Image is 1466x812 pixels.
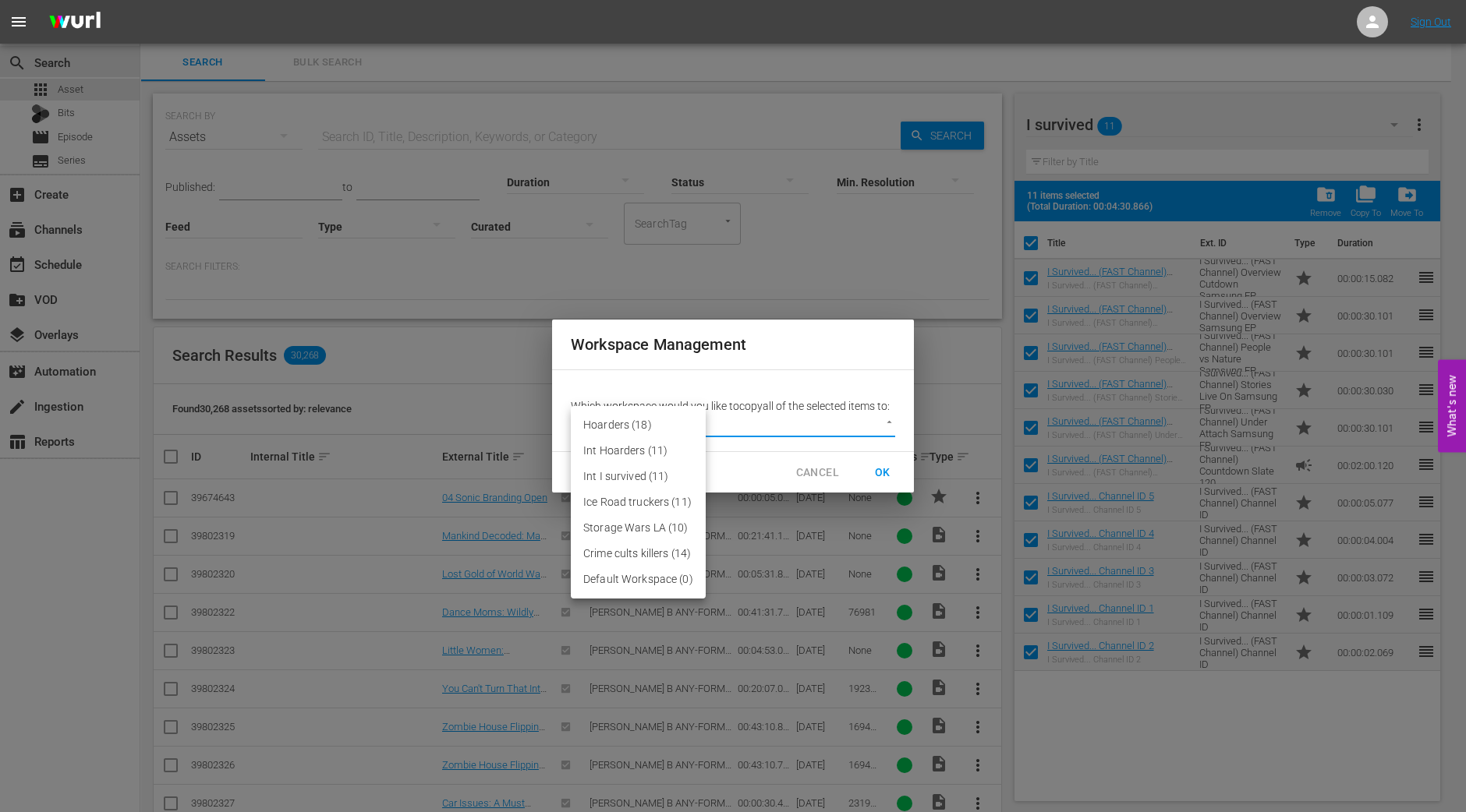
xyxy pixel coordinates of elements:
li: Storage Wars LA (10) [571,515,706,541]
li: Int I survived (11) [571,464,706,489]
img: ans4CAIJ8jUAAAAAAAAAAAAAAAAAAAAAAAAgQb4GAAAAAAAAAAAAAAAAAAAAAAAAJMjXAAAAAAAAAAAAAAAAAAAAAAAAgAT5G... [37,4,112,41]
a: Sign Out [1411,16,1451,28]
li: Default Workspace (0) [571,567,706,592]
li: Hoarders (18) [571,412,706,438]
li: Ice Road truckers (11) [571,489,706,515]
span: menu [9,12,28,31]
button: Open Feedback Widget [1438,360,1466,453]
li: Crime cults killers (14) [571,541,706,567]
li: Int Hoarders (11) [571,438,706,464]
